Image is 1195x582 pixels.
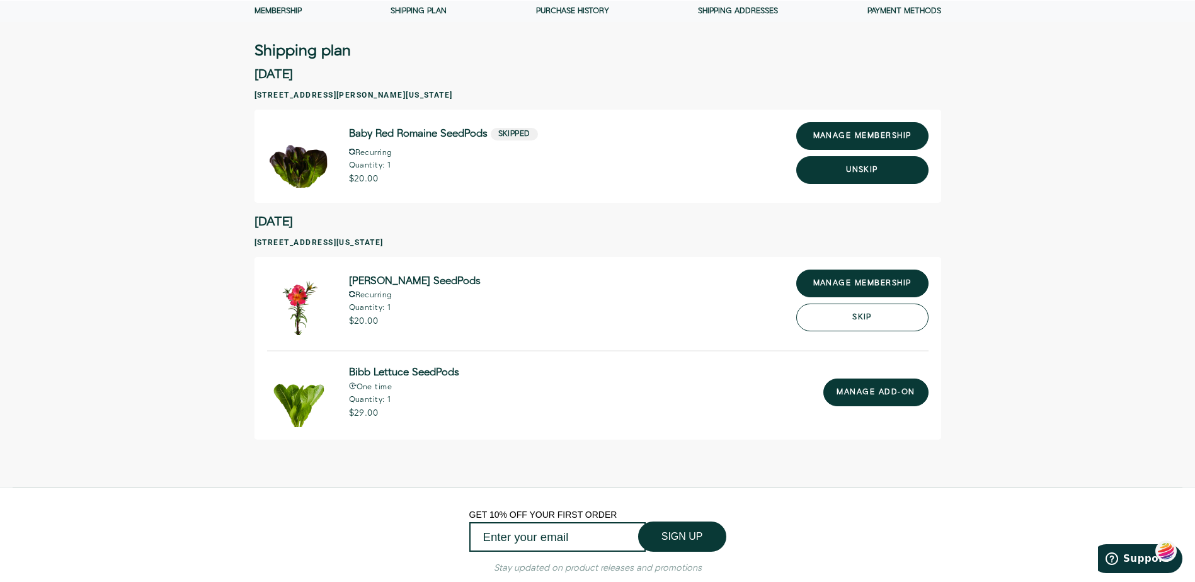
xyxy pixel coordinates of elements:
p: Recurring [349,291,481,299]
span: [PERSON_NAME] SeedPods [349,277,481,286]
h3: [STREET_ADDRESS][PERSON_NAME][US_STATE] [254,91,941,99]
p: Recurring [349,149,541,157]
span: Baby Red Romaine SeedPods [349,130,488,139]
a: Shipping addresses [698,6,778,16]
img: Bibb Lettuce SeedPods [267,364,330,427]
button: Skip [796,304,929,331]
p: Quantity: 1 [349,396,459,404]
img: svg+xml;base64,PHN2ZyB3aWR0aD0iNDQiIGhlaWdodD0iNDQiIHZpZXdCb3g9IjAgMCA0NCA0NCIgZmlsbD0ibm9uZSIgeG... [1155,540,1177,563]
em: Stay updated on product releases and promotions [494,562,702,574]
a: Purchase history [536,6,609,16]
span: GET 10% OFF YOUR FIRST ORDER [469,510,617,520]
button: Unskip [796,156,929,184]
img: Baby Red Romaine SeedPods [267,125,330,188]
h3: [STREET_ADDRESS][US_STATE] [254,239,941,246]
p: Quantity: 1 [349,304,481,312]
span: Bibb Lettuce SeedPods [349,368,459,377]
img: Moss Rose SeedPods [267,272,330,335]
a: Manage add-on [823,379,928,406]
h3: Shipping plan [254,45,351,57]
a: Payment methods [867,6,941,16]
a: Membership [254,6,302,16]
p: $20.00 [349,174,541,183]
p: Quantity: 1 [349,162,541,169]
p: Skipped [491,128,538,140]
button: SIGN UP [638,522,726,552]
input: Enter your email [469,522,646,552]
h2: [DATE] [254,215,941,228]
p: $20.00 [349,317,481,326]
a: manage membership [796,270,929,297]
a: manage membership [796,122,929,150]
iframe: Opens a widget where you can find more information [1098,544,1182,576]
h2: [DATE] [254,68,941,81]
p: One time [349,382,459,391]
a: Shipping Plan [391,6,447,16]
p: $29.00 [349,409,459,418]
